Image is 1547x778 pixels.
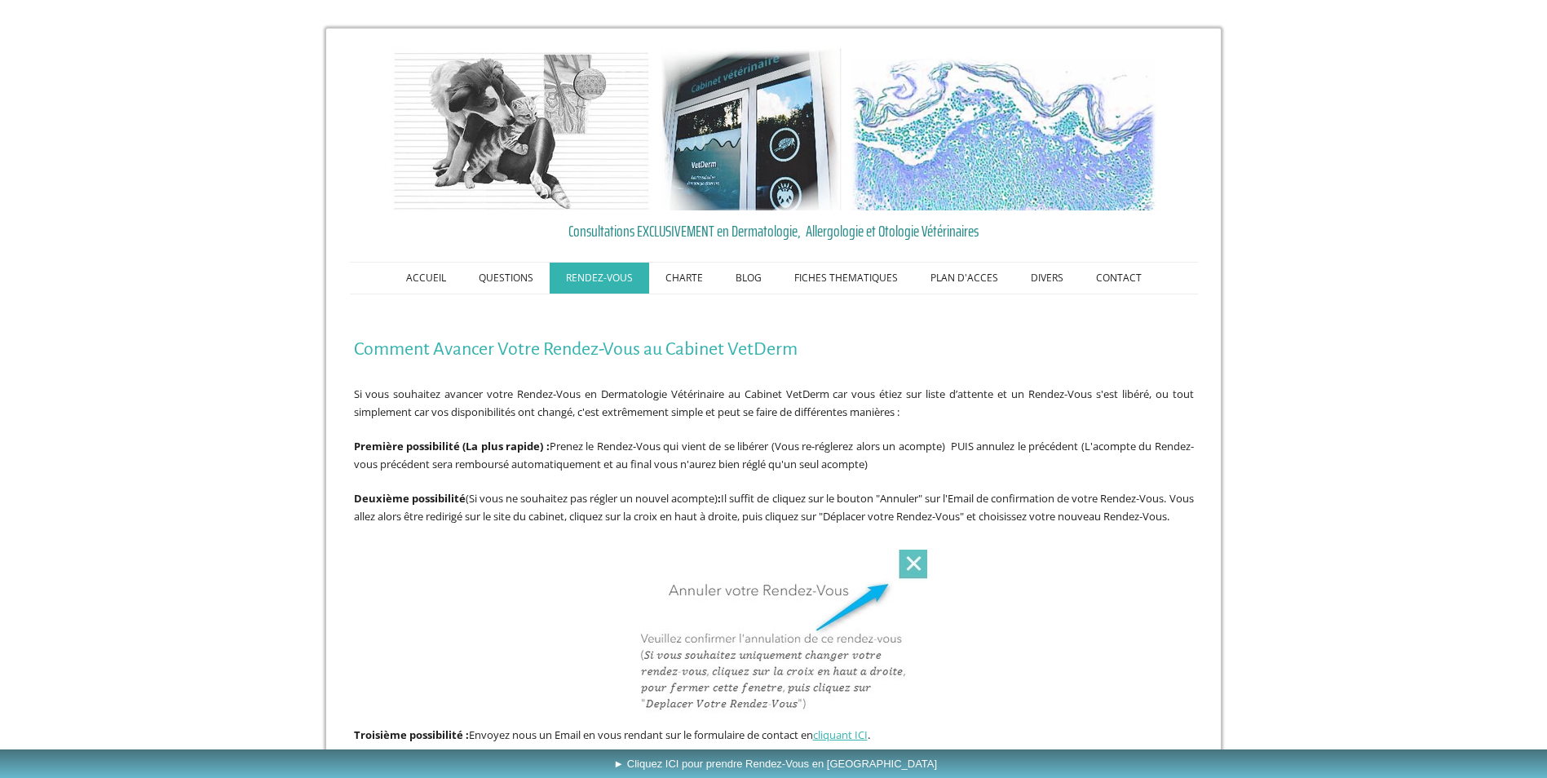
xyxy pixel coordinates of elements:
[813,727,868,742] a: cliquant ICI
[354,491,466,506] strong: Deuxième possibilité
[613,758,937,770] span: ► Cliquez ICI pour prendre Rendez-Vous en [GEOGRAPHIC_DATA]
[649,263,719,294] a: CHARTE
[354,727,469,742] strong: Troisième possibilité :
[354,439,1194,471] span: Prenez le Rendez-Vous qui vient de se libérer (Vous re-réglerez alors un acompte) PUIS annulez le...
[778,263,914,294] a: FICHES THEMATIQUES
[550,263,649,294] a: RENDEZ-VOUS
[914,263,1014,294] a: PLAN D'ACCES
[354,387,1194,419] span: Si vous souhaitez avancer votre Rendez-Vous en Dermatologie Vétérinaire au Cabinet VetDerm car vo...
[390,263,462,294] a: ACCUEIL
[462,263,550,294] a: QUESTIONS
[719,263,778,294] a: BLOG
[718,491,721,506] strong: :
[1014,263,1080,294] a: DIVERS
[354,339,1194,360] h1: Comment Avancer Votre Rendez-Vous au Cabinet VetDerm
[354,491,1194,524] span: (Si vous ne souhaitez pas régler un nouvel acompte) Il suffit de cliquez sur le bouton "Annuler" ...
[1080,263,1158,294] a: CONTACT
[354,219,1194,243] a: Consultations EXCLUSIVEMENT en Dermatologie, Allergologie et Otologie Vétérinaires
[354,439,550,453] span: Première possibilité (La plus rapide) :
[354,727,870,742] span: Envoyez nous un Email en vous rendant sur le formulaire de contact en .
